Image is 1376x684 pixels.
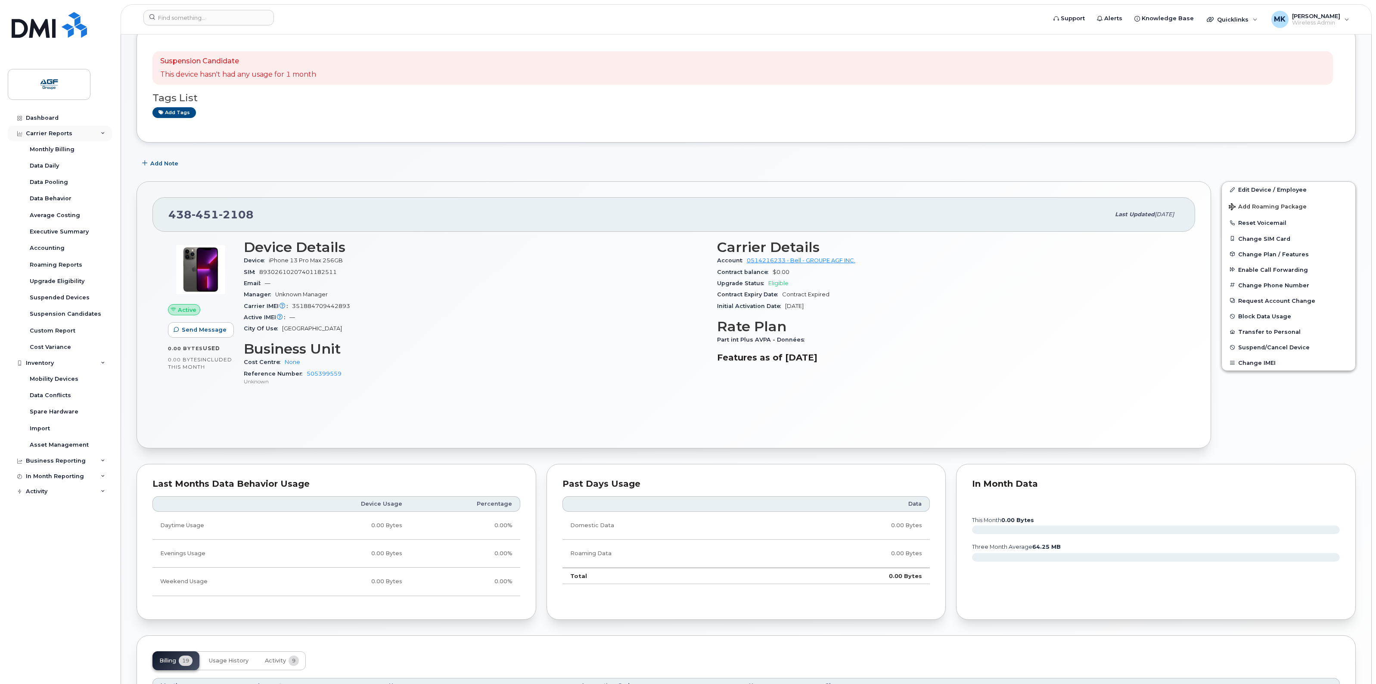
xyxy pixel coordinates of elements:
[152,107,196,118] a: Add tags
[717,319,1180,334] h3: Rate Plan
[764,496,930,512] th: Data
[203,345,220,351] span: used
[182,326,227,334] span: Send Message
[1339,647,1370,678] iframe: Messenger Launcher
[292,303,350,309] span: 351884709442893
[1217,16,1249,23] span: Quicklinks
[972,544,1061,550] text: three month average
[1222,231,1355,246] button: Change SIM Card
[160,56,316,66] p: Suspension Candidate
[1155,211,1174,218] span: [DATE]
[1104,14,1122,23] span: Alerts
[410,568,520,596] td: 0.00%
[178,306,196,314] span: Active
[1222,324,1355,339] button: Transfer to Personal
[717,257,747,264] span: Account
[244,303,292,309] span: Carrier IMEI
[717,352,1180,363] h3: Features as of [DATE]
[764,512,930,540] td: 0.00 Bytes
[244,269,259,275] span: SIM
[1061,14,1085,23] span: Support
[1238,251,1309,257] span: Change Plan / Features
[152,480,520,488] div: Last Months Data Behavior Usage
[1142,14,1194,23] span: Knowledge Base
[1292,19,1340,26] span: Wireless Admin
[1222,355,1355,370] button: Change IMEI
[209,657,248,664] span: Usage History
[1238,266,1308,273] span: Enable Call Forwarding
[289,656,299,666] span: 9
[244,359,285,365] span: Cost Centre
[152,540,520,568] tr: Weekdays from 6:00pm to 8:00am
[1115,211,1155,218] span: Last updated
[244,257,269,264] span: Device
[168,322,234,338] button: Send Message
[972,480,1340,488] div: In Month Data
[972,517,1034,523] text: this month
[288,540,410,568] td: 0.00 Bytes
[160,70,316,80] p: This device hasn't had any usage for 1 month
[288,512,410,540] td: 0.00 Bytes
[1222,246,1355,262] button: Change Plan / Features
[1201,11,1264,28] div: Quicklinks
[168,208,254,221] span: 438
[152,568,520,596] tr: Friday from 6:00pm to Monday 8:00am
[175,244,227,295] img: image20231002-3703462-oworib.jpeg
[152,568,288,596] td: Weekend Usage
[1222,262,1355,277] button: Enable Call Forwarding
[1222,182,1355,197] a: Edit Device / Employee
[562,480,930,488] div: Past Days Usage
[152,93,1340,103] h3: Tags List
[562,512,764,540] td: Domestic Data
[1222,197,1355,215] button: Add Roaming Package
[773,269,789,275] span: $0.00
[244,239,707,255] h3: Device Details
[244,325,282,332] span: City Of Use
[764,568,930,584] td: 0.00 Bytes
[137,155,186,171] button: Add Note
[150,159,178,168] span: Add Note
[717,269,773,275] span: Contract balance
[259,269,337,275] span: 89302610207401182511
[562,540,764,568] td: Roaming Data
[717,280,768,286] span: Upgrade Status
[1222,308,1355,324] button: Block Data Usage
[168,356,232,370] span: included this month
[1001,517,1034,523] tspan: 0.00 Bytes
[192,208,219,221] span: 451
[768,280,789,286] span: Eligible
[289,314,295,320] span: —
[244,314,289,320] span: Active IMEI
[1032,544,1061,550] tspan: 64.25 MB
[410,496,520,512] th: Percentage
[1222,293,1355,308] button: Request Account Change
[1222,339,1355,355] button: Suspend/Cancel Device
[168,345,203,351] span: 0.00 Bytes
[1047,10,1091,27] a: Support
[244,378,707,385] p: Unknown
[244,341,707,357] h3: Business Unit
[143,10,274,25] input: Find something...
[785,303,804,309] span: [DATE]
[717,239,1180,255] h3: Carrier Details
[1274,14,1286,25] span: MK
[764,540,930,568] td: 0.00 Bytes
[1128,10,1200,27] a: Knowledge Base
[307,370,342,377] a: 505399559
[1265,11,1355,28] div: Mehdi Kaid
[1238,344,1310,351] span: Suspend/Cancel Device
[152,512,288,540] td: Daytime Usage
[717,336,809,343] span: Part int Plus AVPA - Données
[1292,12,1340,19] span: [PERSON_NAME]
[265,657,286,664] span: Activity
[265,280,270,286] span: —
[717,303,785,309] span: Initial Activation Date
[410,512,520,540] td: 0.00%
[747,257,855,264] a: 0514216233 - Bell - GROUPE AGF INC.
[288,568,410,596] td: 0.00 Bytes
[562,568,764,584] td: Total
[782,291,829,298] span: Contract Expired
[168,357,201,363] span: 0.00 Bytes
[269,257,343,264] span: iPhone 13 Pro Max 256GB
[1222,215,1355,230] button: Reset Voicemail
